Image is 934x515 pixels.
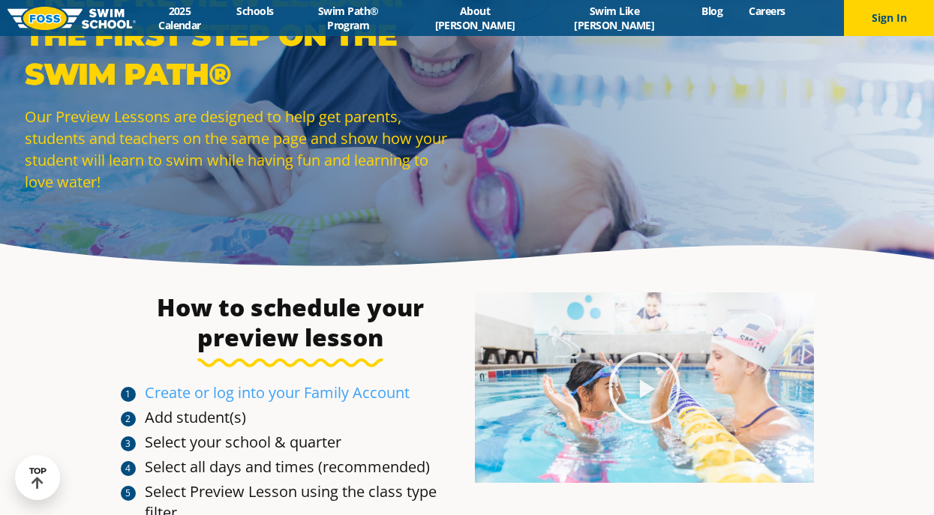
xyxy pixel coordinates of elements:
a: Swim Like [PERSON_NAME] [540,4,689,32]
a: Swim Path® Program [287,4,410,32]
h3: How to schedule your preview lesson​ [121,292,460,352]
div: Play Video about Olympian Regan Smith, FOSS [607,350,682,425]
div: TOP [29,466,47,490]
a: Blog [689,4,736,18]
b: ® [209,55,231,92]
a: About [PERSON_NAME] [410,4,540,32]
a: Schools [224,4,287,18]
a: Create or log into your Family Account [145,382,410,403]
li: Add student(s) [145,407,460,428]
img: FOSS Swim School Logo [8,7,136,30]
a: Careers [736,4,798,18]
img: Olympian Regan Smith, FOSS [475,292,814,483]
li: Select all days and times (recommended) [145,457,460,478]
li: Select your school & quarter [145,432,460,453]
p: Our Preview Lessons are designed to help get parents, students and teachers on the same page and ... [25,106,460,193]
a: 2025 Calendar [136,4,224,32]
